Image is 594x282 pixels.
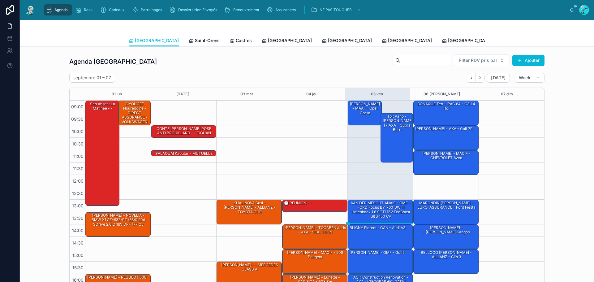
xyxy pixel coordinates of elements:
[118,101,151,125] div: SIYOUCEF Noureddine - DIRECT ASSURANCE - VOLKSWAGEN Tiguan
[283,250,347,260] div: [PERSON_NAME] - MACIF - 208 Peugeot
[515,73,544,83] button: Week
[467,73,476,83] button: Back
[306,88,319,100] button: 04 jeu.
[41,3,569,17] div: scrollable content
[70,116,85,122] span: 09:30
[322,35,372,47] a: [GEOGRAPHIC_DATA]
[487,73,510,83] button: [DATE]
[87,213,150,227] div: [PERSON_NAME] - NOVELIA - BMW X1 AZ-632-PT (E84) 20d sDrive 2.0 d 16V DPF 177 cv
[454,54,510,66] button: Select Button
[349,200,412,219] div: VAN DER MESCHT ANAIS - GMF - FORD Focus BY-760-JW III Hatchback 1.6 SCTi 16V EcoBoost S&S 150 cv
[189,35,220,47] a: Saint-Orens
[223,4,264,15] a: Recouvrement
[141,7,162,12] span: Parrainages
[265,4,300,15] a: Assurances
[415,126,473,132] div: [PERSON_NAME] - AXA - Golf 7R
[501,88,514,100] button: 07 dim.
[233,7,259,12] span: Recouvrement
[84,7,93,12] span: Rack
[54,7,68,12] span: Agenda
[283,225,347,235] div: [PERSON_NAME] - TOCABEN Joris - AXA - SEAT LEON
[71,166,85,171] span: 11:30
[71,141,85,146] span: 10:30
[282,200,347,212] div: 🕒 RÉUNION - -
[86,212,150,236] div: [PERSON_NAME] - NOVELIA - BMW X1 AZ-632-PT (E84) 20d sDrive 2.0 d 16V DPF 177 cv
[109,7,125,12] span: Cadeaux
[168,4,222,15] a: Dossiers Non Envoyés
[71,240,85,245] span: 14:30
[71,154,85,159] span: 11:00
[178,7,217,12] span: Dossiers Non Envoyés
[415,200,478,210] div: MARONDIN [PERSON_NAME] - EURO-ASSURANCE - Ford fiesta
[448,37,492,44] span: [GEOGRAPHIC_DATA]
[382,114,413,133] div: Toit pano - [PERSON_NAME] - AXA - cupra born
[98,4,129,15] a: Cadeaux
[512,55,544,66] a: Ajouter
[348,101,381,125] div: [PERSON_NAME] - MAAF - Opel corsa
[230,35,252,47] a: Castres
[71,203,85,208] span: 13:00
[268,37,312,44] span: [GEOGRAPHIC_DATA]
[415,225,478,235] div: [PERSON_NAME] - L'[PERSON_NAME] kangoo
[71,228,85,233] span: 14:00
[112,88,123,100] div: 01 lun.
[218,200,281,215] div: KHALINOVA Susi - [PERSON_NAME] - ALLIANZ - TOYOTA CHR
[414,200,478,224] div: MARONDIN [PERSON_NAME] - EURO-ASSURANCE - Ford fiesta
[328,37,372,44] span: [GEOGRAPHIC_DATA]
[282,249,347,274] div: [PERSON_NAME] - MACIF - 208 Peugeot
[71,129,85,134] span: 10:00
[262,35,312,47] a: [GEOGRAPHIC_DATA]
[348,200,413,224] div: VAN DER MESCHT ANAIS - GMF - FORD Focus BY-760-JW III Hatchback 1.6 SCTi 16V EcoBoost S&S 150 cv
[151,150,216,157] div: SALAOUAI Kaoutar - MUTUELLE DE POITIERS - Clio 4
[151,126,216,137] div: CONTE [PERSON_NAME] POSE ANTI BROUILLARD - - TIGUAN
[73,75,111,81] h2: septembre 01 – 07
[349,250,405,255] div: [PERSON_NAME] - GMF - Golf5
[87,275,147,280] div: [PERSON_NAME] - PEUGEOT 508
[424,88,461,100] button: 06 [PERSON_NAME].
[73,4,97,15] a: Rack
[414,126,478,150] div: [PERSON_NAME] - AXA - Golf 7R
[152,151,216,161] div: SALAOUAI Kaoutar - MUTUELLE DE POITIERS - Clio 4
[476,73,484,83] button: Next
[218,262,281,272] div: [PERSON_NAME] - - MERCEDES CLASS A
[320,7,352,12] span: NE PAS TOUCHER
[152,126,216,136] div: CONTE [PERSON_NAME] POSE ANTI BROUILLARD - - TIGUAN
[130,4,166,15] a: Parrainages
[459,57,497,63] span: Filter RDV pris par
[414,249,478,274] div: BELLOCQ [PERSON_NAME] - ALLIANZ - Clio 3
[414,225,478,249] div: [PERSON_NAME] - L'[PERSON_NAME] kangoo
[119,101,150,129] div: SIYOUCEF Noureddine - DIRECT ASSURANCE - VOLKSWAGEN Tiguan
[86,101,119,206] div: Seb absent la matinée - -
[176,88,189,100] button: [DATE]
[388,37,432,44] span: [GEOGRAPHIC_DATA]
[414,101,478,125] div: BONAQUE Teo - IPAC 64 - C3 1.4 hdi
[381,113,413,162] div: Toit pano - [PERSON_NAME] - AXA - cupra born
[195,37,220,44] span: Saint-Orens
[348,225,413,249] div: BLIGNY Florent - GAN - Audi A3
[71,265,85,270] span: 15:30
[69,57,157,66] h1: Agenda [GEOGRAPHIC_DATA]
[414,150,478,175] div: [PERSON_NAME] - MACIF - CHEVROLET Aveo
[349,101,381,116] div: [PERSON_NAME] - MAAF - Opel corsa
[442,35,492,47] a: [GEOGRAPHIC_DATA]
[275,7,296,12] span: Assurances
[519,75,531,80] span: Week
[415,250,478,260] div: BELLOCQ [PERSON_NAME] - ALLIANZ - Clio 3
[240,88,254,100] button: 03 mer.
[87,101,119,111] div: Seb absent la matinée - -
[217,200,282,224] div: KHALINOVA Susi - [PERSON_NAME] - ALLIANZ - TOYOTA CHR
[371,88,384,100] button: 05 ven.
[309,4,364,15] a: NE PAS TOUCHER
[491,75,506,80] span: [DATE]
[71,215,85,221] span: 13:30
[415,101,478,111] div: BONAQUE Teo - IPAC 64 - C3 1.4 hdi
[283,200,312,206] div: 🕒 RÉUNION - -
[282,225,347,249] div: [PERSON_NAME] - TOCABEN Joris - AXA - SEAT LEON
[382,35,432,47] a: [GEOGRAPHIC_DATA]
